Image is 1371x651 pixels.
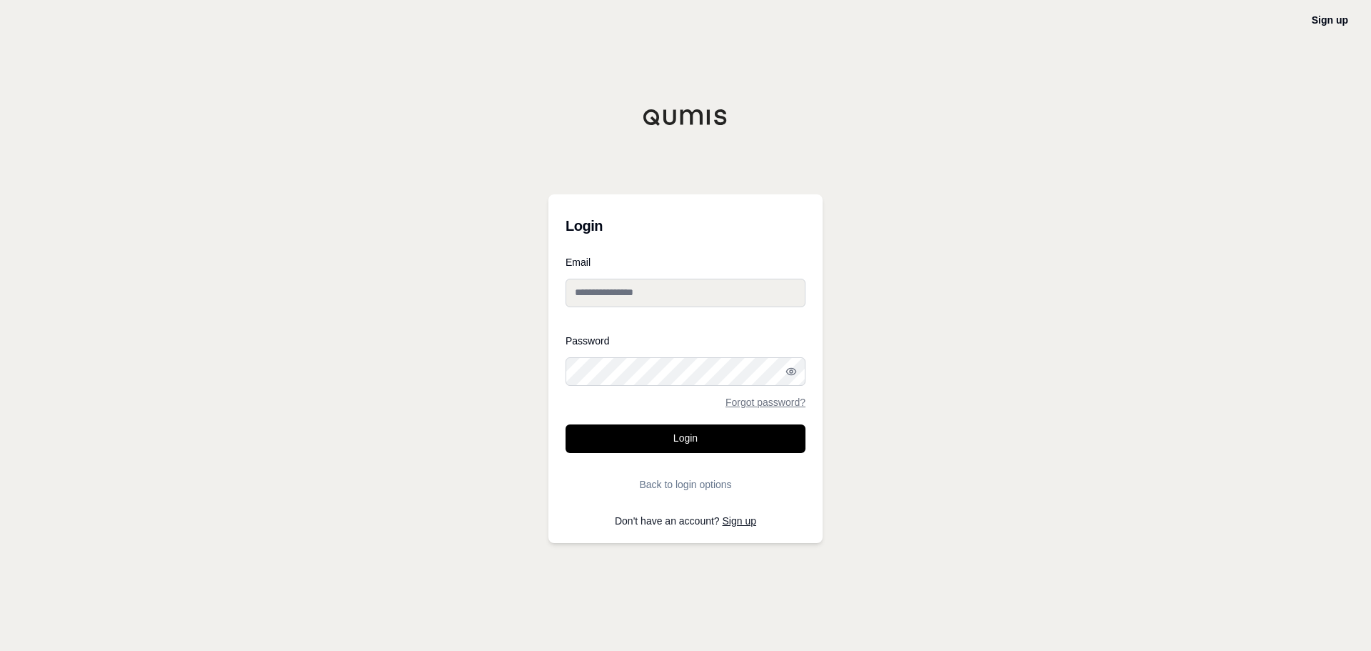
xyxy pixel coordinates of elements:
[1312,14,1348,26] a: Sign up
[566,470,805,499] button: Back to login options
[566,212,805,240] h3: Login
[725,397,805,407] a: Forgot password?
[566,424,805,453] button: Login
[643,109,728,126] img: Qumis
[566,516,805,526] p: Don't have an account?
[566,257,805,267] label: Email
[566,336,805,346] label: Password
[723,515,756,527] a: Sign up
